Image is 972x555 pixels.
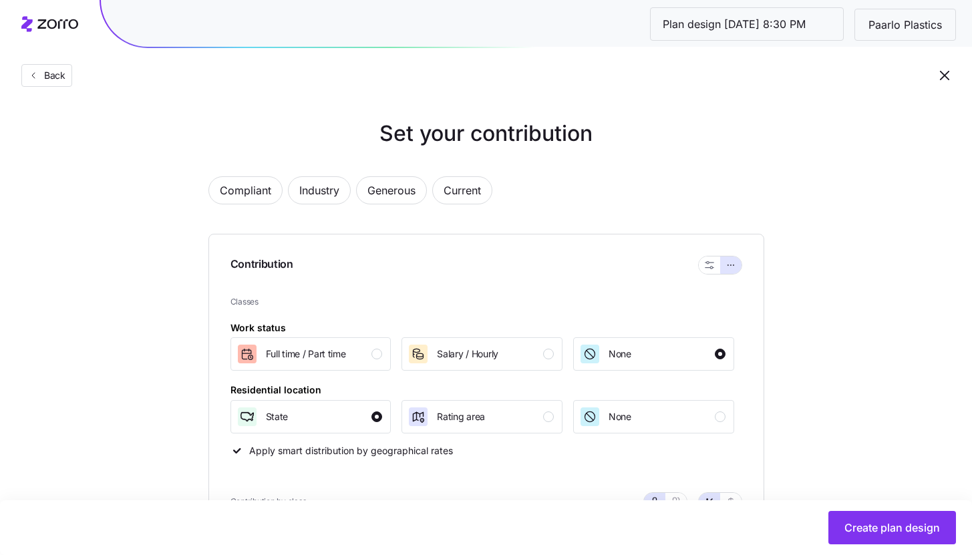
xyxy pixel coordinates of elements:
span: Rating area [437,410,485,423]
div: Residential location [230,383,321,397]
span: None [609,410,631,423]
button: Create plan design [828,511,956,544]
span: Contribution [230,256,293,274]
button: Compliant [208,176,283,204]
span: Classes [230,296,742,309]
span: Salary / Hourly [437,347,498,361]
span: Compliant [220,177,271,204]
button: Generous [356,176,427,204]
span: None [609,347,631,361]
h1: Set your contribution [155,118,818,150]
span: State [266,410,289,423]
span: Full time / Part time [266,347,346,361]
span: Generous [367,177,416,204]
button: Back [21,64,72,87]
span: Contribution by class [230,496,307,508]
span: Create plan design [844,520,940,536]
div: Work status [230,321,286,335]
span: Back [39,69,65,82]
button: Industry [288,176,351,204]
span: Paarlo Plastics [858,17,953,33]
span: Industry [299,177,339,204]
button: Current [432,176,492,204]
span: Current [444,177,481,204]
